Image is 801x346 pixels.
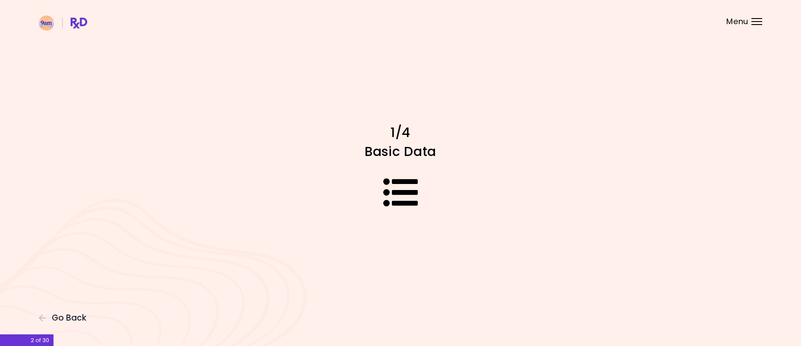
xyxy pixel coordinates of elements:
[249,124,552,141] h1: 1/4
[39,313,91,323] button: Go Back
[726,18,748,25] span: Menu
[39,16,87,31] img: RxDiet
[52,313,86,323] span: Go Back
[249,143,552,160] h1: Basic Data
